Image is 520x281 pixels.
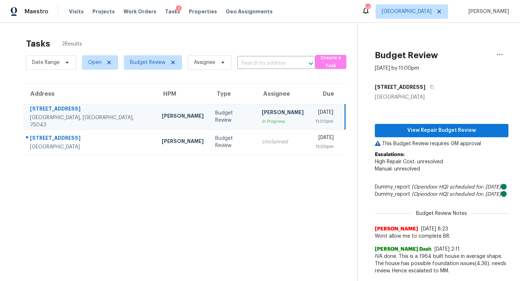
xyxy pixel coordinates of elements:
div: In Progress [262,118,304,125]
span: [DATE] 2:11 [434,247,460,252]
span: [GEOGRAPHIC_DATA] [382,8,432,15]
div: [DATE] [315,134,334,143]
th: Type [209,84,256,104]
span: 2 Results [62,40,82,48]
span: [PERSON_NAME] [375,225,418,233]
span: Budget Review Notes [412,210,471,217]
b: Escalations: [375,152,404,157]
i: (Opendoor HQ) [412,192,448,197]
h2: Budget Review [375,52,438,59]
div: [DATE] by 11:00pm [375,65,419,72]
button: View Repair Budget Review [375,124,508,137]
div: [GEOGRAPHIC_DATA], [GEOGRAPHIC_DATA], 75043 [30,114,150,129]
div: 11:00pm [315,118,333,125]
div: 11:00pm [315,143,334,150]
button: Create a Task [315,55,346,69]
span: Budget Review [130,59,165,66]
input: Search by address [237,58,295,69]
span: Maestro [25,8,48,15]
span: IVA done. This is a 1964 built house in average shape. The house has possible foundation issues(4... [375,253,508,274]
th: Address [23,84,156,104]
th: Due [309,84,345,104]
span: Work Orders [123,8,156,15]
div: [PERSON_NAME] [262,109,304,118]
span: Tasks [165,9,180,14]
span: Create a Task [319,54,343,70]
button: Open [306,59,316,69]
th: HPM [156,84,209,104]
span: Geo Assignments [226,8,273,15]
span: Assignee [194,59,215,66]
span: [PERSON_NAME] [465,8,509,15]
div: [STREET_ADDRESS] [30,105,150,114]
div: 53 [365,4,370,12]
span: High Repair Cost: unresolved [375,159,443,164]
div: Budget Review [215,135,250,149]
div: Unclaimed [262,138,304,146]
div: Budget Review [215,109,250,124]
h5: [STREET_ADDRESS] [375,83,425,91]
div: [PERSON_NAME] [162,112,204,121]
th: Assignee [256,84,309,104]
h2: Tasks [26,40,50,47]
i: scheduled for: [DATE] [450,192,501,197]
div: [DATE] [315,109,333,118]
button: Copy Address [425,81,435,94]
span: [DATE] 8:23 [421,226,448,232]
div: [GEOGRAPHIC_DATA] [375,94,508,101]
span: View Repair Budget Review [381,126,503,135]
div: [STREET_ADDRESS] [30,134,150,143]
span: Visits [69,8,84,15]
i: scheduled for: [DATE] [450,185,501,190]
span: [PERSON_NAME] Dash [375,246,432,253]
span: Projects [92,8,115,15]
div: [PERSON_NAME] [162,138,204,147]
div: Dummy_report [375,191,508,198]
span: Date Range [32,59,60,66]
span: Manual: unresolved [375,167,420,172]
div: 2 [176,5,182,13]
span: Open [88,59,101,66]
span: Properties [189,8,217,15]
span: Wont allow me to complete BR. [375,233,508,240]
p: This Budget Review requires GM approval [375,140,508,147]
div: Dummy_report [375,183,508,191]
i: (Opendoor HQ) [412,185,448,190]
div: [GEOGRAPHIC_DATA] [30,143,150,151]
